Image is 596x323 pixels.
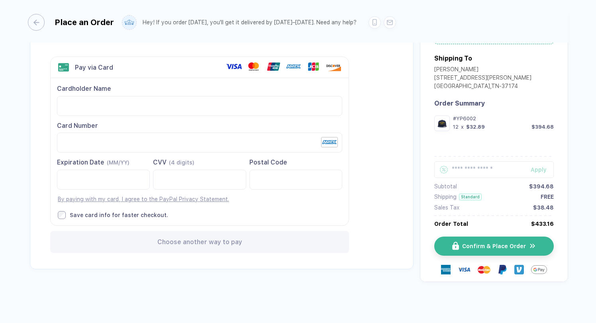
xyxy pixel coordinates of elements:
[434,100,554,107] div: Order Summary
[531,221,554,227] div: $433.16
[434,221,468,227] div: Order Total
[514,265,524,274] img: Venmo
[460,124,465,130] div: x
[434,194,457,200] div: Shipping
[58,196,229,202] a: By paying with my card, I agree to the PayPal Privacy Statement.
[434,66,531,74] div: [PERSON_NAME]
[157,238,242,246] span: Choose another way to pay
[498,265,507,274] img: Paypal
[521,161,554,178] button: Apply
[57,158,150,167] div: Expiration Date
[107,159,129,166] span: (MM/YY)
[531,262,547,278] img: GPay
[64,133,335,152] iframe: Secure Credit Card Frame - Credit Card Number
[70,211,168,219] div: Save card info for faster checkout.
[434,183,457,190] div: Subtotal
[452,242,459,250] img: icon
[434,83,531,91] div: [GEOGRAPHIC_DATA] , TN - 37174
[533,204,554,211] div: $38.48
[434,237,554,256] button: iconConfirm & Place Ordericon
[57,84,342,93] div: Cardholder Name
[143,19,357,26] div: Hey! If you order [DATE], you'll get it delivered by [DATE]–[DATE]. Need any help?
[75,64,113,71] div: Pay via Card
[256,170,335,189] iframe: Secure Credit Card Frame - Postal Code
[441,265,451,274] img: express
[531,166,554,173] div: Apply
[541,194,554,200] div: FREE
[453,115,554,121] div: #YP6002
[249,158,342,167] div: Postal Code
[434,74,531,83] div: [STREET_ADDRESS][PERSON_NAME]
[466,124,485,130] div: $32.89
[169,159,194,166] span: (4 digits)
[160,170,239,189] iframe: Secure Credit Card Frame - CVV
[64,96,335,115] iframe: Secure Credit Card Frame - Cardholder Name
[531,124,554,130] div: $394.68
[458,263,471,276] img: visa
[153,158,246,167] div: CVV
[434,204,459,211] div: Sales Tax
[462,243,526,249] span: Confirm & Place Order
[436,117,448,129] img: ce537984-c969-47e0-8ef2-a285eab3570d_nt_front_1756138080402.jpg
[122,16,136,29] img: user profile
[453,124,459,130] div: 12
[459,194,482,200] div: Standard
[529,183,554,190] div: $394.68
[434,55,472,62] div: Shipping To
[58,211,66,219] input: Save card info for faster checkout.
[57,121,342,130] div: Card Number
[55,18,114,27] div: Place an Order
[50,231,349,253] div: Choose another way to pay
[64,170,143,189] iframe: Secure Credit Card Frame - Expiration Date
[529,242,536,250] img: icon
[478,263,490,276] img: master-card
